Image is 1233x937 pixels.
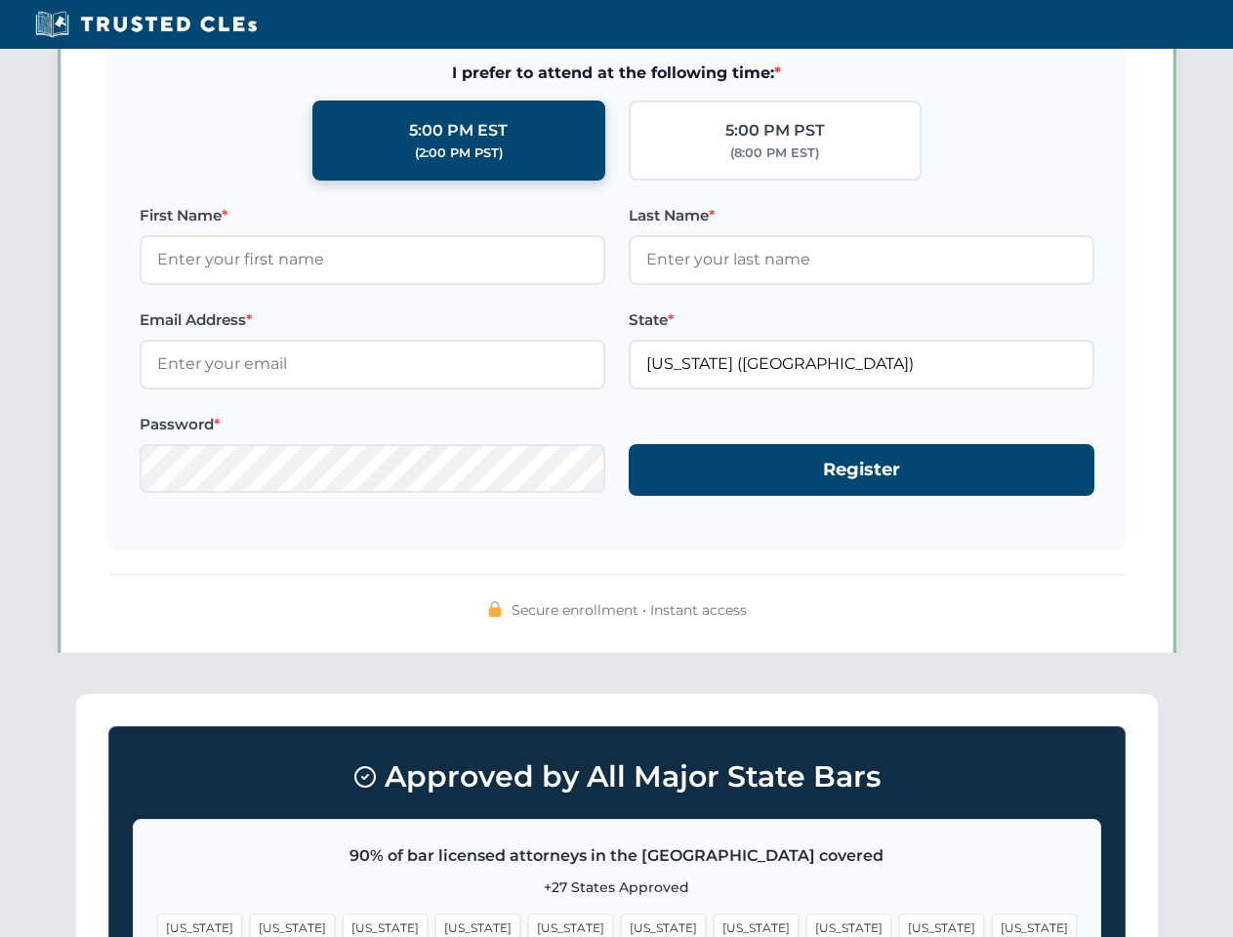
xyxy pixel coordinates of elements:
[512,599,747,621] span: Secure enrollment • Instant access
[725,118,825,143] div: 5:00 PM PST
[629,204,1094,227] label: Last Name
[140,61,1094,86] span: I prefer to attend at the following time:
[29,10,263,39] img: Trusted CLEs
[140,413,605,436] label: Password
[629,340,1094,388] input: Florida (FL)
[629,308,1094,332] label: State
[157,843,1077,869] p: 90% of bar licensed attorneys in the [GEOGRAPHIC_DATA] covered
[629,444,1094,496] button: Register
[140,204,605,227] label: First Name
[409,118,508,143] div: 5:00 PM EST
[415,143,503,163] div: (2:00 PM PST)
[629,235,1094,284] input: Enter your last name
[487,601,503,617] img: 🔒
[730,143,819,163] div: (8:00 PM EST)
[133,751,1101,803] h3: Approved by All Major State Bars
[157,876,1077,898] p: +27 States Approved
[140,340,605,388] input: Enter your email
[140,235,605,284] input: Enter your first name
[140,308,605,332] label: Email Address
